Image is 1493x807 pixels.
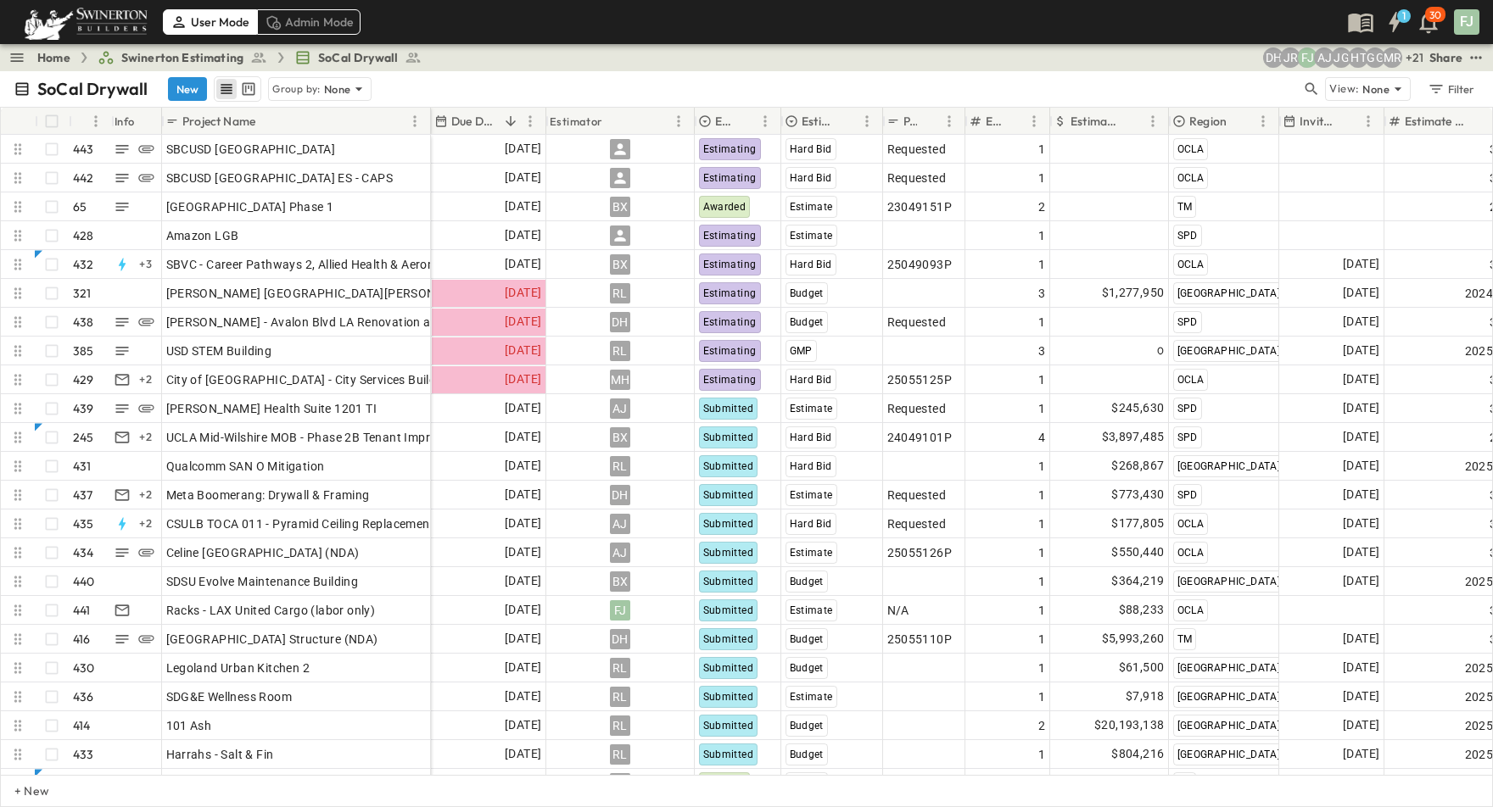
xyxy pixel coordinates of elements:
[115,97,135,145] div: Info
[790,403,833,415] span: Estimate
[505,254,541,274] span: [DATE]
[1280,47,1300,68] div: Joshua Russell (joshua.russell@swinerton.com)
[1343,658,1379,677] span: [DATE]
[610,485,630,505] div: DH
[1343,715,1379,735] span: [DATE]
[1177,403,1198,415] span: SPD
[238,79,259,99] button: kanban view
[136,370,156,390] div: + 2
[73,515,94,532] p: 435
[1111,398,1164,418] span: $245,630
[1038,371,1045,388] span: 1
[166,602,376,619] span: Racks - LAX United Cargo (labor only)
[1038,544,1045,561] span: 1
[214,76,261,102] div: table view
[520,111,540,131] button: Menu
[1038,573,1045,590] span: 1
[610,514,630,534] div: AJ
[166,371,454,388] span: City of [GEOGRAPHIC_DATA] - City Services Building
[610,715,630,736] div: RL
[1177,633,1193,645] span: TM
[166,285,480,302] span: [PERSON_NAME] [GEOGRAPHIC_DATA][PERSON_NAME]
[1297,47,1317,68] div: Francisco J. Sanchez (frsanchez@swinerton.com)
[73,458,92,475] p: 431
[703,316,757,328] span: Estimating
[259,112,277,131] button: Sort
[703,604,754,616] span: Submitted
[790,201,833,213] span: Estimate
[790,345,813,357] span: GMP
[505,456,541,476] span: [DATE]
[1343,514,1379,533] span: [DATE]
[505,543,541,562] span: [DATE]
[505,370,541,389] span: [DATE]
[1177,547,1205,559] span: OCLA
[703,431,754,443] span: Submitted
[1124,112,1143,131] button: Sort
[451,113,498,130] p: Due Date
[887,602,909,619] span: N/A
[505,687,541,706] span: [DATE]
[1119,600,1165,620] span: $88,233
[1111,485,1164,504] span: $773,430
[505,225,541,245] span: [DATE]
[703,143,757,155] span: Estimating
[1452,8,1481,36] button: FJ
[1038,717,1045,734] span: 2
[166,688,293,705] span: SDG&E Wellness Room
[505,427,541,447] span: [DATE]
[166,544,360,561] span: Celine [GEOGRAPHIC_DATA] (NDA)
[1177,460,1281,472] span: [GEOGRAPHIC_DATA]
[166,141,336,158] span: SBCUSD [GEOGRAPHIC_DATA]
[610,629,630,649] div: DH
[318,49,398,66] span: SoCal Drywall
[216,79,237,99] button: row view
[1429,8,1441,22] p: 30
[1038,342,1045,359] span: 3
[121,49,243,66] span: Swinerton Estimating
[1177,230,1198,242] span: SPD
[1024,111,1044,131] button: Menu
[505,629,541,648] span: [DATE]
[257,9,361,35] div: Admin Mode
[73,631,91,648] p: 416
[73,285,92,302] p: 321
[610,687,630,707] div: RL
[168,77,207,101] button: New
[294,49,422,66] a: SoCal Drywall
[1177,287,1281,299] span: [GEOGRAPHIC_DATA]
[703,345,757,357] span: Estimating
[73,371,94,388] p: 429
[166,227,239,244] span: Amazon LGB
[939,111,959,131] button: Menu
[505,197,541,216] span: [DATE]
[790,259,832,270] span: Hard Bid
[73,487,93,504] p: 437
[920,112,939,131] button: Sort
[73,544,94,561] p: 434
[73,602,91,619] p: 441
[73,141,94,158] p: 443
[1038,170,1045,186] span: 1
[887,515,947,532] span: Requested
[1177,604,1205,616] span: OCLA
[790,720,824,732] span: Budget
[887,429,953,446] span: 24049101P
[1189,113,1227,130] p: Region
[1177,259,1205,270] span: OCLA
[1382,47,1402,68] div: Meghana Raj (meghana.raj@swinerton.com)
[790,489,833,501] span: Estimate
[1362,81,1390,97] p: None
[1111,543,1164,562] span: $550,440
[166,170,394,186] span: SBCUSD [GEOGRAPHIC_DATA] ES - CAPS
[1005,112,1024,131] button: Sort
[1177,691,1281,703] span: [GEOGRAPHIC_DATA]
[75,112,94,131] button: Sort
[1230,112,1249,131] button: Sort
[505,744,541,764] span: [DATE]
[166,458,325,475] span: Qualcomm SAN O Mitigation
[1038,515,1045,532] span: 1
[1429,49,1462,66] div: Share
[1102,629,1165,648] span: $5,993,260
[1177,172,1205,184] span: OCLA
